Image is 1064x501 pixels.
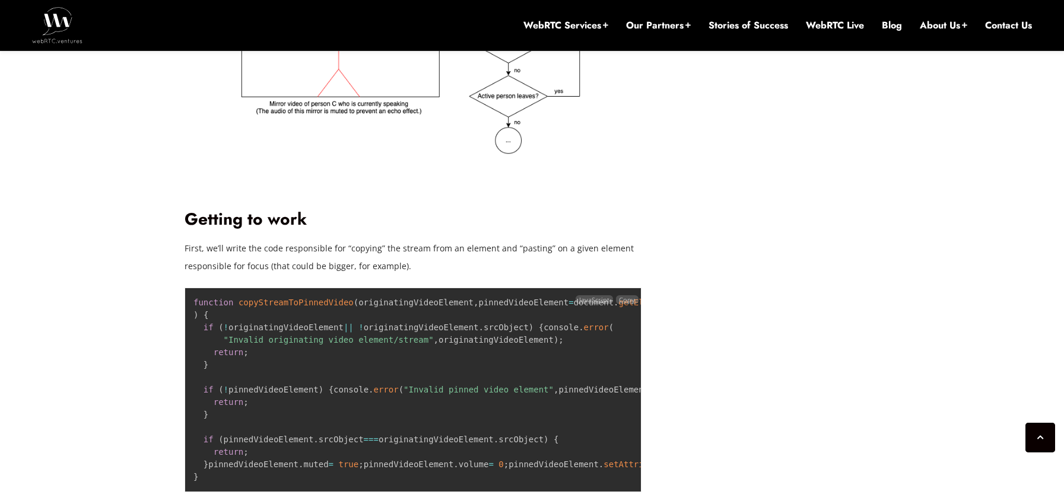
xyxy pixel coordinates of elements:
[329,459,334,469] span: =
[224,335,434,344] span: "Invalid originating video element/stream"
[434,335,439,344] span: ,
[529,323,533,332] span: )
[474,298,478,307] span: ,
[554,335,558,344] span: )
[616,295,639,304] button: Copy
[224,323,228,332] span: !
[539,323,544,332] span: {
[204,310,208,320] span: {
[204,385,214,394] span: if
[204,459,208,469] span: }
[344,323,354,332] span: ||
[358,323,363,332] span: !
[558,335,563,344] span: ;
[239,298,354,307] span: copyStreamToPinnedVideo
[584,323,609,332] span: error
[193,472,198,481] span: }
[193,310,198,320] span: )
[479,323,484,332] span: .
[243,397,248,407] span: ;
[985,19,1032,32] a: Contact Us
[358,459,363,469] span: ;
[354,298,358,307] span: (
[604,459,684,469] span: setAttributeNode
[204,410,208,419] span: }
[399,385,404,394] span: (
[374,385,399,394] span: error
[554,385,558,394] span: ,
[329,385,334,394] span: {
[185,209,641,230] h2: Getting to work
[488,459,493,469] span: =
[32,7,82,43] img: WebRTC.ventures
[214,397,244,407] span: return
[619,295,635,304] span: Copy
[298,459,303,469] span: .
[544,435,548,444] span: )
[609,323,614,332] span: (
[554,435,558,444] span: {
[214,347,244,357] span: return
[338,459,358,469] span: true
[453,459,458,469] span: .
[498,459,503,469] span: 0
[204,435,214,444] span: if
[224,385,228,394] span: !
[523,19,608,32] a: WebRTC Services
[626,19,691,32] a: Our Partners
[404,385,554,394] span: "Invalid pinned video element"
[504,459,509,469] span: ;
[218,385,223,394] span: (
[579,323,583,332] span: .
[218,323,223,332] span: (
[243,447,248,457] span: ;
[806,19,864,32] a: WebRTC Live
[364,435,379,444] span: ===
[882,19,902,32] a: Blog
[494,435,498,444] span: .
[214,447,244,457] span: return
[319,385,323,394] span: )
[218,435,223,444] span: (
[313,435,318,444] span: .
[709,19,788,32] a: Stories of Success
[185,240,641,275] p: First, we’ll write the code responsible for “copying” the stream from an element and “pasting” on...
[204,323,214,332] span: if
[599,459,604,469] span: .
[204,360,208,369] span: }
[243,347,248,357] span: ;
[193,298,233,307] span: function
[576,295,612,304] span: JavaScript
[369,385,373,394] span: .
[920,19,967,32] a: About Us
[568,298,573,307] span: =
